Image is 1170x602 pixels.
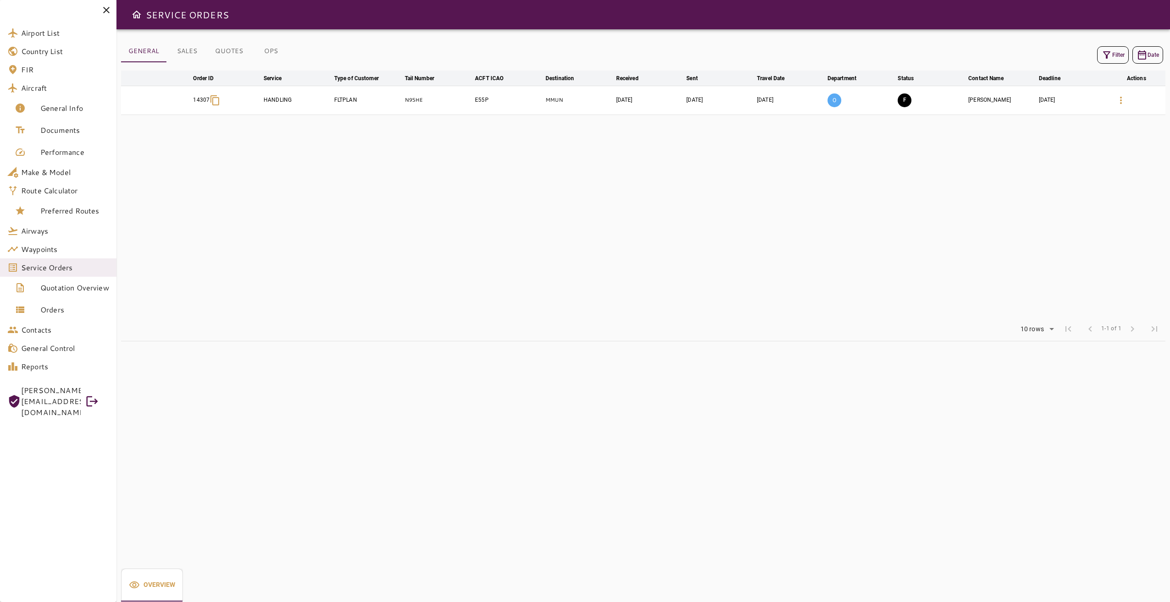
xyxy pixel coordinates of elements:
[968,73,1004,84] div: Contact Name
[332,86,403,115] td: FLTPLAN
[250,40,292,62] button: OPS
[1018,325,1046,333] div: 10 rows
[966,86,1037,115] td: [PERSON_NAME]
[40,205,109,216] span: Preferred Routes
[828,73,856,84] div: Department
[40,103,109,114] span: General Info
[1121,318,1143,340] span: Next Page
[1097,46,1129,64] button: Filter
[828,93,841,107] p: O
[757,73,784,84] div: Travel Date
[473,86,544,115] td: E55P
[405,73,434,84] div: Tail Number
[1110,89,1132,111] button: Details
[614,86,685,115] td: [DATE]
[21,324,109,335] span: Contacts
[1037,86,1108,115] td: [DATE]
[334,73,391,84] span: Type of Customer
[1039,73,1072,84] span: Deadline
[1143,318,1165,340] span: Last Page
[475,73,515,84] span: ACFT ICAO
[146,7,229,22] h6: SERVICE ORDERS
[757,73,796,84] span: Travel Date
[684,86,755,115] td: [DATE]
[686,73,698,84] div: Sent
[616,73,639,84] div: Received
[21,185,109,196] span: Route Calculator
[193,96,210,104] p: 14307
[968,73,1015,84] span: Contact Name
[121,569,183,602] button: Overview
[334,73,379,84] div: Type of Customer
[208,40,250,62] button: QUOTES
[475,73,503,84] div: ACFT ICAO
[264,73,293,84] span: Service
[40,304,109,315] span: Orders
[405,96,472,104] p: N95HE
[1057,318,1079,340] span: First Page
[40,147,109,158] span: Performance
[686,73,710,84] span: Sent
[546,96,613,104] p: MMUN
[21,225,109,236] span: Airways
[546,73,574,84] div: Destination
[264,73,281,84] div: Service
[1039,73,1060,84] div: Deadline
[193,73,226,84] span: Order ID
[21,385,81,418] span: [PERSON_NAME][EMAIL_ADDRESS][DOMAIN_NAME]
[546,73,586,84] span: Destination
[40,125,109,136] span: Documents
[898,73,926,84] span: Status
[40,282,109,293] span: Quotation Overview
[193,73,214,84] div: Order ID
[21,167,109,178] span: Make & Model
[898,93,911,107] button: FINAL
[1015,323,1057,336] div: 10 rows
[828,73,868,84] span: Department
[898,73,914,84] div: Status
[1101,324,1121,334] span: 1-1 of 1
[21,262,109,273] span: Service Orders
[21,46,109,57] span: Country List
[21,361,109,372] span: Reports
[21,27,109,38] span: Airport List
[1132,46,1163,64] button: Date
[405,73,446,84] span: Tail Number
[262,86,332,115] td: HANDLING
[121,40,292,62] div: basic tabs example
[21,82,109,93] span: Aircraft
[616,73,651,84] span: Received
[21,64,109,75] span: FIR
[121,40,166,62] button: GENERAL
[166,40,208,62] button: SALES
[21,343,109,354] span: General Control
[21,244,109,255] span: Waypoints
[121,569,183,602] div: basic tabs example
[127,5,146,24] button: Open drawer
[1079,318,1101,340] span: Previous Page
[755,86,826,115] td: [DATE]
